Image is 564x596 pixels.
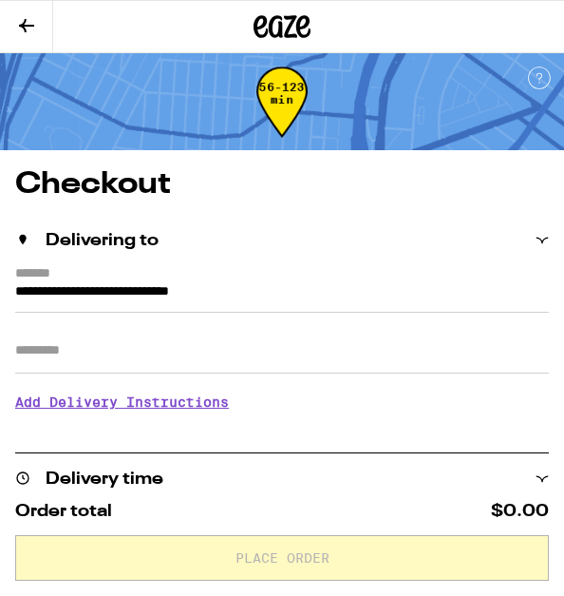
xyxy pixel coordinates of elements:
h1: Checkout [15,169,549,200]
h2: Delivering to [46,232,159,249]
button: Place Order [15,535,549,581]
div: 56-123 min [256,81,308,152]
span: Place Order [235,551,329,565]
h2: Delivery time [46,471,163,488]
h3: Add Delivery Instructions [15,380,549,424]
span: $0.00 [491,503,549,520]
p: We'll contact you at [PHONE_NUMBER] when we arrive [15,424,549,439]
span: Order total [15,503,112,520]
